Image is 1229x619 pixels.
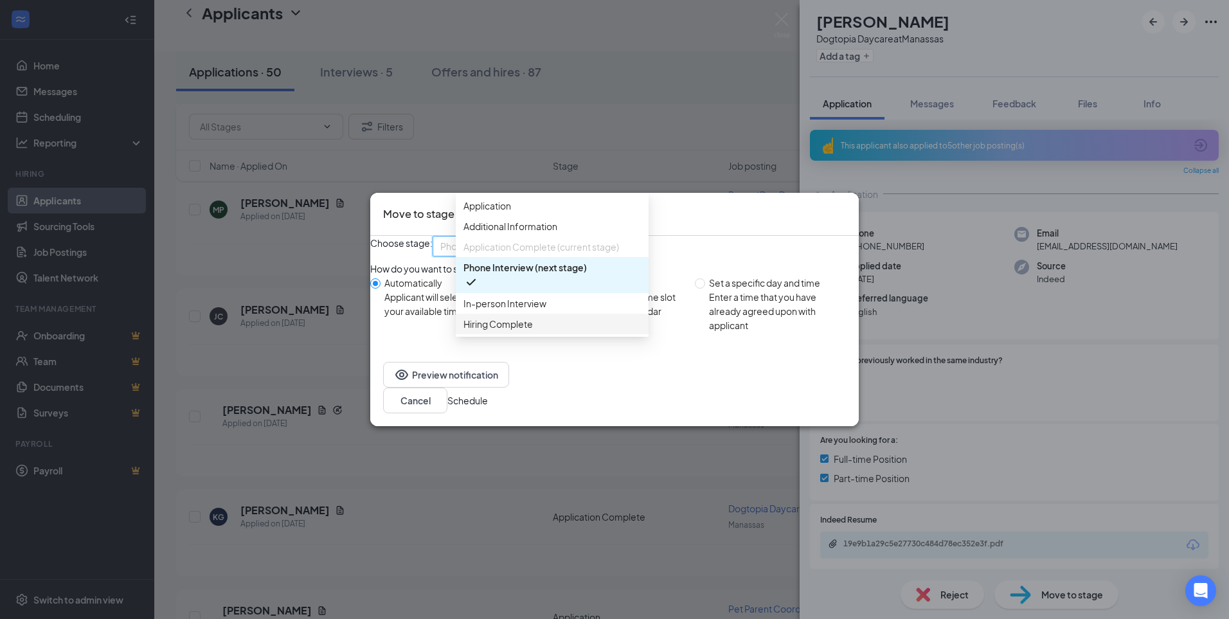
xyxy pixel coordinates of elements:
[370,236,433,256] span: Choose stage:
[384,276,495,290] div: Automatically
[463,296,546,310] span: In-person Interview
[394,367,409,382] svg: Eye
[463,274,479,290] svg: Checkmark
[463,260,587,274] span: Phone Interview (next stage)
[370,262,859,276] div: How do you want to schedule time with the applicant?
[463,219,557,233] span: Additional Information
[383,362,509,388] button: EyePreview notification
[440,237,559,256] span: Phone Interview (next stage)
[384,290,495,318] div: Applicant will select from your available time slots
[447,393,488,408] button: Schedule
[463,199,511,213] span: Application
[709,290,848,332] div: Enter a time that you have already agreed upon with applicant
[709,276,848,290] div: Set a specific day and time
[383,388,447,413] button: Cancel
[383,206,454,222] h3: Move to stage
[463,317,533,331] span: Hiring Complete
[1185,575,1216,606] div: Open Intercom Messenger
[463,240,619,254] span: Application Complete (current stage)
